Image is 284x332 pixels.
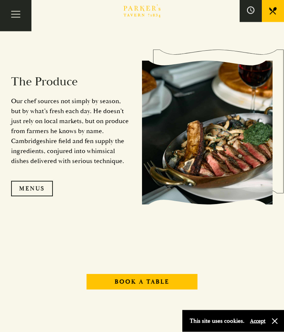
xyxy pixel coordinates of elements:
[11,96,131,166] p: Our chef sources not simply by season, but by what’s fresh each day. He doesn’t just rely on loca...
[11,75,131,89] h2: The Produce
[87,274,197,290] a: Book A Table
[271,318,278,325] button: Close and accept
[190,316,244,326] p: This site uses cookies.
[11,181,53,197] a: Menus
[250,318,266,325] button: Accept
